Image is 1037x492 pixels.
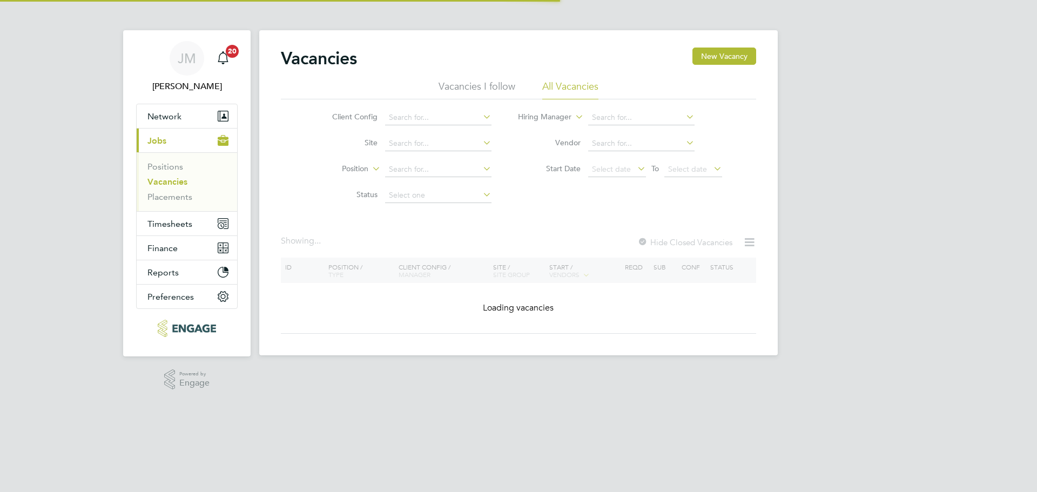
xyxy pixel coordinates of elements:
label: Hiring Manager [509,112,571,123]
label: Position [306,164,368,174]
button: Network [137,104,237,128]
li: Vacancies I follow [439,80,515,99]
a: Placements [147,192,192,202]
input: Search for... [588,136,695,151]
label: Start Date [518,164,581,173]
button: Reports [137,260,237,284]
span: Finance [147,243,178,253]
input: Search for... [588,110,695,125]
label: Hide Closed Vacancies [637,237,732,247]
button: Jobs [137,129,237,152]
label: Status [315,190,378,199]
button: Timesheets [137,212,237,235]
span: Powered by [179,369,210,379]
button: New Vacancy [692,48,756,65]
button: Preferences [137,285,237,308]
li: All Vacancies [542,80,598,99]
span: Reports [147,267,179,278]
a: 20 [212,41,234,76]
span: ... [314,235,321,246]
a: JM[PERSON_NAME] [136,41,238,93]
span: Network [147,111,181,122]
input: Search for... [385,110,491,125]
span: 20 [226,45,239,58]
span: Jobs [147,136,166,146]
span: Timesheets [147,219,192,229]
input: Select one [385,188,491,203]
span: Jasmine Mills [136,80,238,93]
button: Finance [137,236,237,260]
span: Select date [668,164,707,174]
span: JM [178,51,196,65]
span: Preferences [147,292,194,302]
img: xede-logo-retina.png [158,320,216,337]
label: Client Config [315,112,378,122]
a: Powered byEngage [164,369,210,390]
nav: Main navigation [123,30,251,356]
input: Search for... [385,162,491,177]
div: Jobs [137,152,237,211]
a: Go to home page [136,320,238,337]
label: Site [315,138,378,147]
span: Select date [592,164,631,174]
label: Vendor [518,138,581,147]
span: Engage [179,379,210,388]
h2: Vacancies [281,48,357,69]
a: Vacancies [147,177,187,187]
span: To [648,161,662,176]
a: Positions [147,161,183,172]
div: Showing [281,235,323,247]
input: Search for... [385,136,491,151]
